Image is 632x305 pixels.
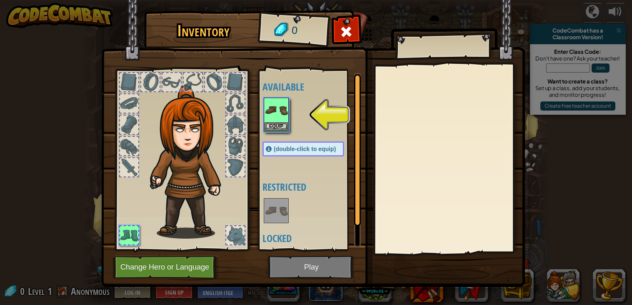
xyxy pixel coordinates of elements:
[262,233,361,244] h4: Locked
[146,85,236,239] img: hair_f2.png
[265,98,288,122] img: portrait.png
[262,181,361,192] h4: Restricted
[265,199,288,222] img: portrait.png
[274,146,336,152] span: (double-click to equip)
[262,81,361,92] h4: Available
[291,23,298,38] span: 0
[265,122,288,131] button: Equip
[150,22,256,40] h1: Inventory
[113,256,219,279] button: Change Hero or Language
